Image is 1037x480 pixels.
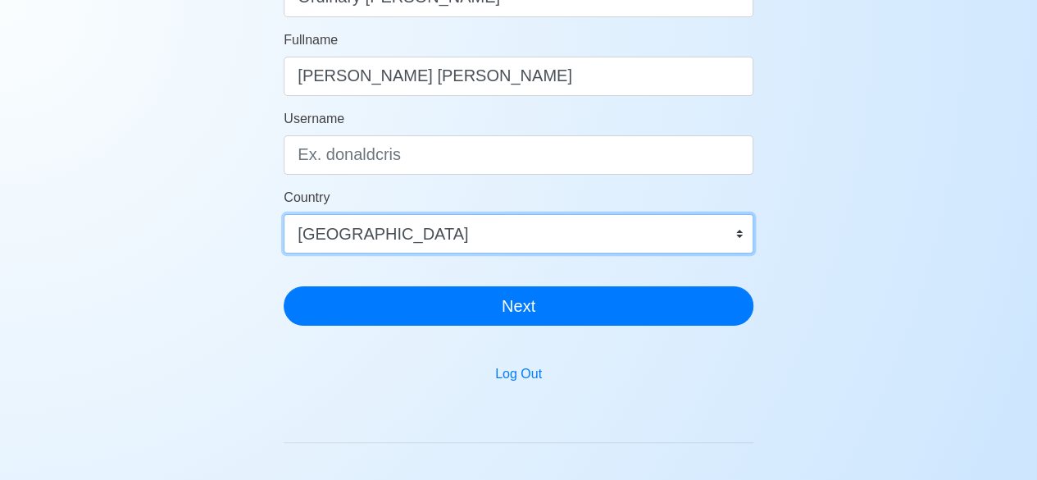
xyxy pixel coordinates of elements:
label: Country [284,188,330,208]
span: Fullname [284,33,338,47]
button: Next [284,286,753,326]
input: Ex. donaldcris [284,135,753,175]
input: Your Fullname [284,57,753,96]
span: Username [284,112,344,126]
button: Log Out [484,359,553,390]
